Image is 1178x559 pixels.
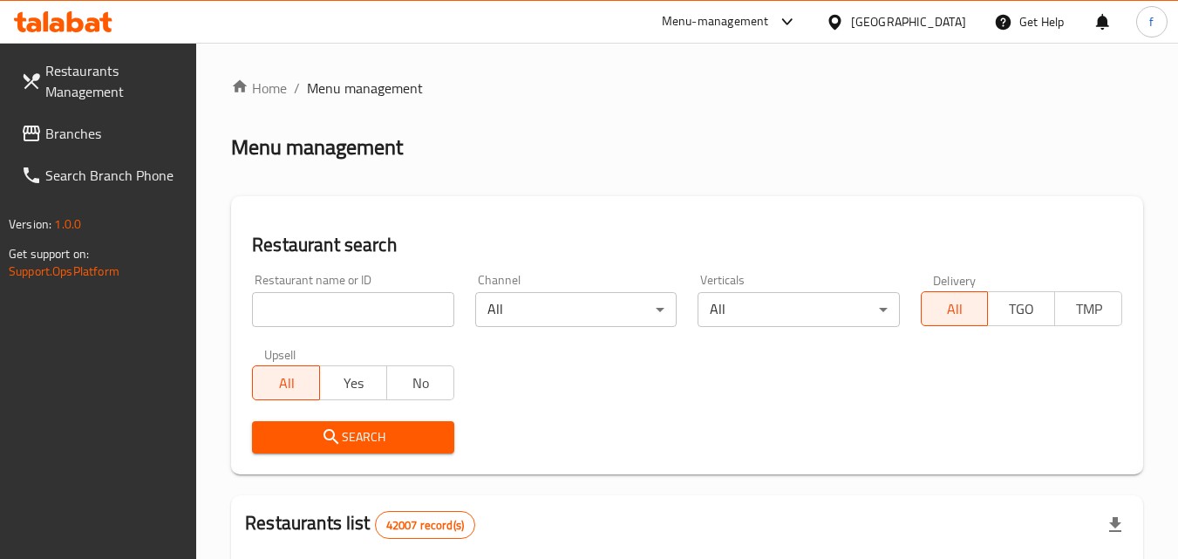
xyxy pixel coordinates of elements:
a: Branches [7,112,197,154]
li: / [294,78,300,99]
span: Get support on: [9,242,89,265]
button: Yes [319,365,387,400]
span: 42007 record(s) [376,517,474,534]
button: All [921,291,989,326]
div: Total records count [375,511,475,539]
a: Support.OpsPlatform [9,260,119,283]
div: Export file [1094,504,1136,546]
button: Search [252,421,453,453]
label: Delivery [933,274,977,286]
span: 1.0.0 [54,213,81,235]
span: Yes [327,371,380,396]
h2: Restaurants list [245,510,475,539]
button: No [386,365,454,400]
div: All [475,292,677,327]
button: All [252,365,320,400]
h2: Restaurant search [252,232,1122,258]
a: Search Branch Phone [7,154,197,196]
a: Restaurants Management [7,50,197,112]
span: Menu management [307,78,423,99]
nav: breadcrumb [231,78,1143,99]
span: Search [266,426,439,448]
span: f [1149,12,1154,31]
span: All [260,371,313,396]
span: TMP [1062,297,1115,322]
span: Branches [45,123,183,144]
div: [GEOGRAPHIC_DATA] [851,12,966,31]
span: Restaurants Management [45,60,183,102]
div: All [698,292,899,327]
span: TGO [995,297,1048,322]
h2: Menu management [231,133,403,161]
a: Home [231,78,287,99]
span: No [394,371,447,396]
span: All [929,297,982,322]
button: TGO [987,291,1055,326]
label: Upsell [264,348,296,360]
button: TMP [1054,291,1122,326]
input: Search for restaurant name or ID.. [252,292,453,327]
span: Version: [9,213,51,235]
div: Menu-management [662,11,769,32]
span: Search Branch Phone [45,165,183,186]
